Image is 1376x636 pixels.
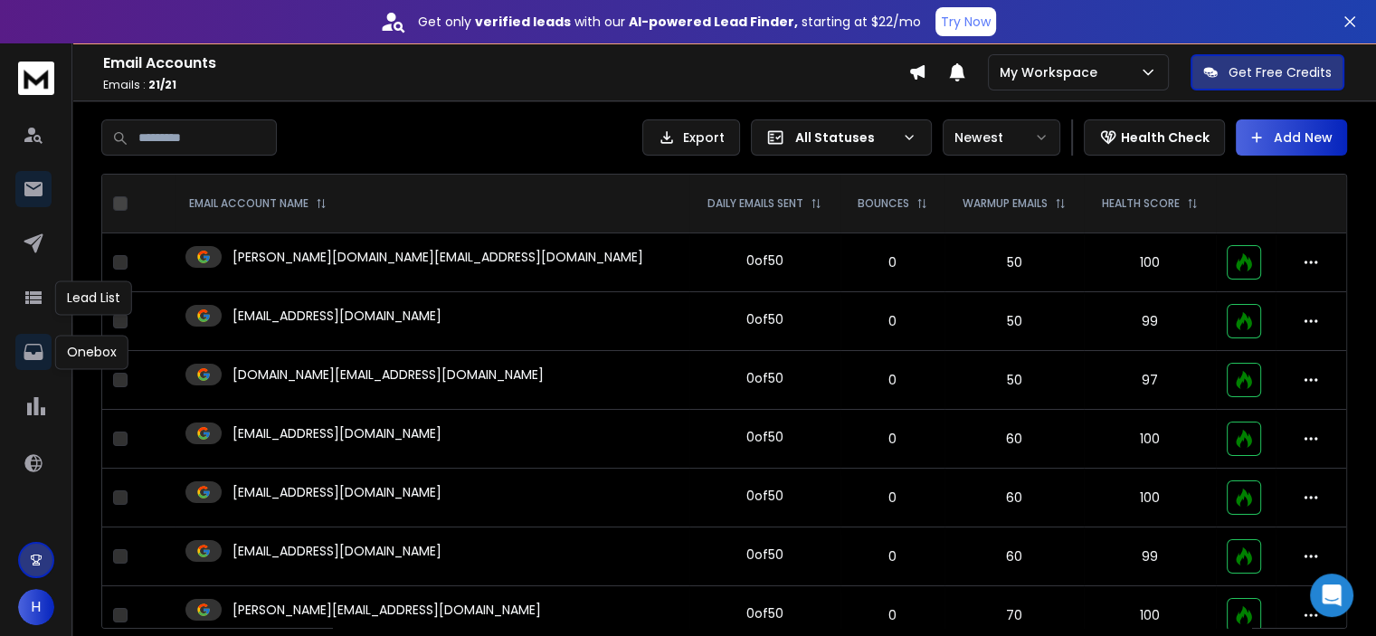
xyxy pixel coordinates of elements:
[935,7,996,36] button: Try Now
[418,13,921,31] p: Get only with our starting at $22/mo
[944,410,1084,469] td: 60
[1084,233,1216,292] td: 100
[1084,469,1216,527] td: 100
[746,428,783,446] div: 0 of 50
[1229,63,1332,81] p: Get Free Credits
[707,196,803,211] p: DAILY EMAILS SENT
[232,365,544,384] p: [DOMAIN_NAME][EMAIL_ADDRESS][DOMAIN_NAME]
[944,469,1084,527] td: 60
[232,307,441,325] p: [EMAIL_ADDRESS][DOMAIN_NAME]
[746,546,783,564] div: 0 of 50
[55,280,132,315] div: Lead List
[944,351,1084,410] td: 50
[1102,196,1180,211] p: HEALTH SCORE
[851,606,934,624] p: 0
[1084,410,1216,469] td: 100
[746,604,783,622] div: 0 of 50
[232,248,643,266] p: [PERSON_NAME][DOMAIN_NAME][EMAIL_ADDRESS][DOMAIN_NAME]
[851,489,934,507] p: 0
[1084,527,1216,586] td: 99
[943,119,1060,156] button: Newest
[18,62,54,95] img: logo
[55,335,128,369] div: Onebox
[944,233,1084,292] td: 50
[1084,351,1216,410] td: 97
[232,542,441,560] p: [EMAIL_ADDRESS][DOMAIN_NAME]
[18,589,54,625] button: H
[1236,119,1347,156] button: Add New
[103,52,908,74] h1: Email Accounts
[148,77,176,92] span: 21 / 21
[963,196,1048,211] p: WARMUP EMAILS
[851,430,934,448] p: 0
[746,369,783,387] div: 0 of 50
[795,128,895,147] p: All Statuses
[1310,574,1353,617] div: Open Intercom Messenger
[629,13,798,31] strong: AI-powered Lead Finder,
[746,487,783,505] div: 0 of 50
[232,483,441,501] p: [EMAIL_ADDRESS][DOMAIN_NAME]
[944,527,1084,586] td: 60
[851,312,934,330] p: 0
[1000,63,1105,81] p: My Workspace
[103,78,908,92] p: Emails :
[851,253,934,271] p: 0
[941,13,991,31] p: Try Now
[189,196,327,211] div: EMAIL ACCOUNT NAME
[746,252,783,270] div: 0 of 50
[1084,119,1225,156] button: Health Check
[851,547,934,565] p: 0
[232,424,441,442] p: [EMAIL_ADDRESS][DOMAIN_NAME]
[851,371,934,389] p: 0
[232,601,541,619] p: [PERSON_NAME][EMAIL_ADDRESS][DOMAIN_NAME]
[642,119,740,156] button: Export
[858,196,909,211] p: BOUNCES
[1121,128,1210,147] p: Health Check
[1084,292,1216,351] td: 99
[1191,54,1344,90] button: Get Free Credits
[475,13,571,31] strong: verified leads
[746,310,783,328] div: 0 of 50
[944,292,1084,351] td: 50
